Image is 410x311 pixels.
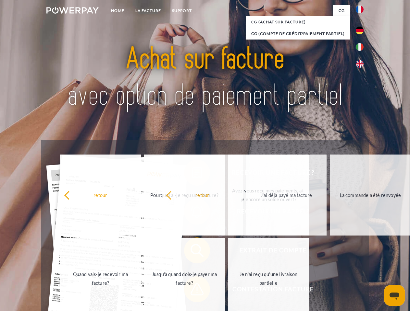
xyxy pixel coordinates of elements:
[62,31,348,124] img: title-powerpay_fr.svg
[232,270,305,287] div: Je n'ai reçu qu'une livraison partielle
[46,7,99,14] img: logo-powerpay-white.svg
[167,5,197,17] a: Support
[106,5,130,17] a: Home
[356,43,364,51] img: it
[166,190,239,199] div: retour
[356,6,364,13] img: fr
[64,190,137,199] div: retour
[130,5,167,17] a: LA FACTURE
[334,190,407,199] div: La commande a été renvoyée
[384,285,405,306] iframe: Bouton de lancement de la fenêtre de messagerie
[356,27,364,34] img: de
[64,270,137,287] div: Quand vais-je recevoir ma facture?
[250,190,323,199] div: J'ai déjà payé ma facture
[148,270,221,287] div: Jusqu'à quand dois-je payer ma facture?
[356,60,364,68] img: en
[333,5,350,17] a: CG
[246,28,350,40] a: CG (Compte de crédit/paiement partiel)
[246,16,350,28] a: CG (achat sur facture)
[148,190,221,199] div: Pourquoi ai-je reçu une facture?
